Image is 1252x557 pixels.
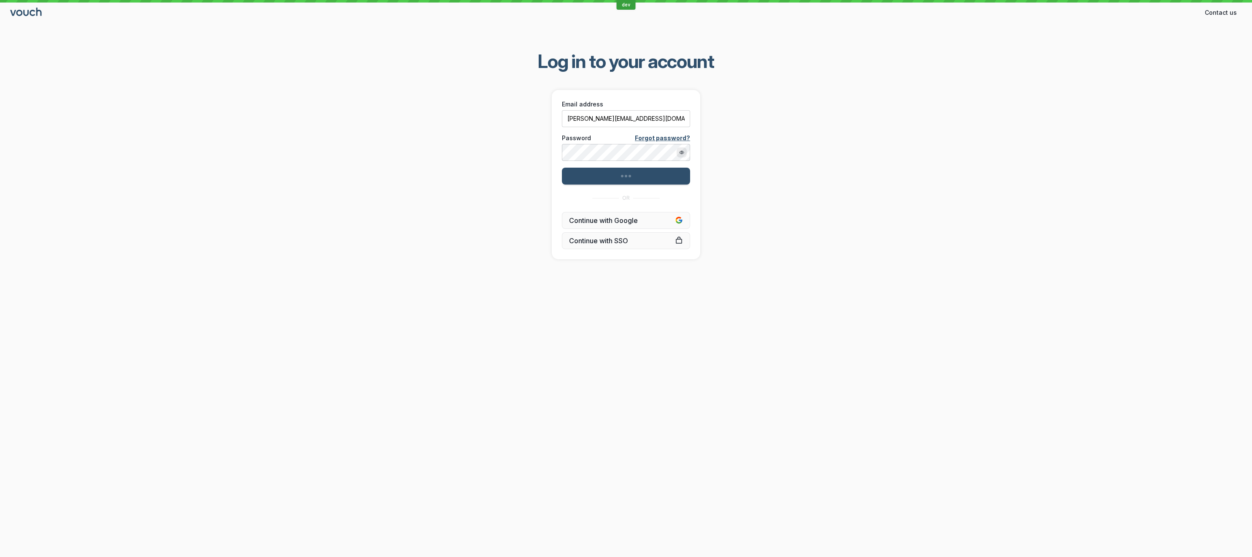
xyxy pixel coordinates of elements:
[569,236,683,245] span: Continue with SSO
[538,49,714,73] span: Log in to your account
[1200,6,1242,19] button: Contact us
[562,232,690,249] a: Continue with SSO
[562,134,591,142] span: Password
[562,100,603,109] span: Email address
[569,216,683,225] span: Continue with Google
[1205,8,1237,17] span: Contact us
[10,9,43,16] a: Go to sign in
[677,147,687,158] button: Show password
[622,195,630,201] span: OR
[635,134,690,142] a: Forgot password?
[562,212,690,229] button: Continue with Google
